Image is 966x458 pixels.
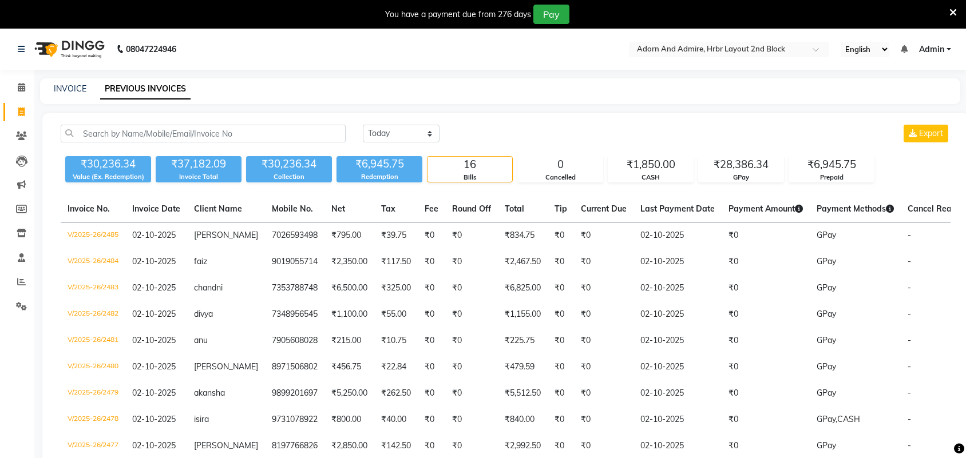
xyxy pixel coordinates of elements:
[65,172,151,182] div: Value (Ex. Redemption)
[132,256,176,266] span: 02-10-2025
[132,282,176,293] span: 02-10-2025
[908,361,911,372] span: -
[265,328,324,354] td: 7905608028
[908,440,911,451] span: -
[722,380,810,407] td: ₹0
[54,83,86,94] a: INVOICE
[722,354,810,380] td: ₹0
[498,301,548,328] td: ₹1,155.00
[574,222,634,249] td: ₹0
[61,407,125,433] td: V/2025-26/2478
[331,204,345,214] span: Net
[729,204,803,214] span: Payment Amount
[265,249,324,275] td: 9019055714
[634,354,722,380] td: 02-10-2025
[518,173,603,182] div: Cancelled
[634,222,722,249] td: 02-10-2025
[789,157,874,173] div: ₹6,945.75
[418,328,445,354] td: ₹0
[194,361,258,372] span: [PERSON_NAME]
[581,204,627,214] span: Current Due
[548,354,574,380] td: ₹0
[324,380,374,407] td: ₹5,250.00
[427,157,512,173] div: 16
[265,380,324,407] td: 9899201697
[265,354,324,380] td: 8971506802
[817,335,836,345] span: GPay
[908,335,911,345] span: -
[452,204,491,214] span: Round Off
[722,407,810,433] td: ₹0
[132,230,176,240] span: 02-10-2025
[722,249,810,275] td: ₹0
[919,43,944,55] span: Admin
[548,328,574,354] td: ₹0
[385,9,531,21] div: You have a payment due from 276 days
[817,361,836,372] span: GPay
[574,407,634,433] td: ₹0
[445,275,498,301] td: ₹0
[817,388,836,398] span: GPay
[246,172,332,182] div: Collection
[634,275,722,301] td: 02-10-2025
[608,157,693,173] div: ₹1,850.00
[908,204,965,214] span: Cancel Reason
[634,301,722,328] td: 02-10-2025
[817,414,837,424] span: GPay,
[634,328,722,354] td: 02-10-2025
[919,128,943,138] span: Export
[904,125,948,142] button: Export
[574,301,634,328] td: ₹0
[908,388,911,398] span: -
[817,282,836,293] span: GPay
[65,156,151,172] div: ₹30,236.34
[518,157,603,173] div: 0
[324,354,374,380] td: ₹456.75
[574,380,634,407] td: ₹0
[265,222,324,249] td: 7026593498
[272,204,313,214] span: Mobile No.
[132,309,176,319] span: 02-10-2025
[427,173,512,182] div: Bills
[498,380,548,407] td: ₹5,512.50
[908,309,911,319] span: -
[336,156,422,172] div: ₹6,945.75
[126,33,176,65] b: 08047224946
[194,388,225,398] span: akansha
[265,275,324,301] td: 7353788748
[374,249,418,275] td: ₹117.50
[445,222,498,249] td: ₹0
[908,256,911,266] span: -
[61,354,125,380] td: V/2025-26/2480
[194,309,213,319] span: divya
[640,204,715,214] span: Last Payment Date
[132,414,176,424] span: 02-10-2025
[194,256,207,266] span: faiz
[699,157,783,173] div: ₹28,386.34
[634,407,722,433] td: 02-10-2025
[374,328,418,354] td: ₹10.75
[132,361,176,372] span: 02-10-2025
[156,156,241,172] div: ₹37,182.09
[722,275,810,301] td: ₹0
[418,249,445,275] td: ₹0
[418,301,445,328] td: ₹0
[817,256,836,266] span: GPay
[61,301,125,328] td: V/2025-26/2482
[817,230,836,240] span: GPay
[29,33,108,65] img: logo
[194,440,258,451] span: [PERSON_NAME]
[817,309,836,319] span: GPay
[425,204,438,214] span: Fee
[61,328,125,354] td: V/2025-26/2481
[548,275,574,301] td: ₹0
[336,172,422,182] div: Redemption
[445,301,498,328] td: ₹0
[817,204,894,214] span: Payment Methods
[374,354,418,380] td: ₹22.84
[418,380,445,407] td: ₹0
[374,275,418,301] td: ₹325.00
[374,407,418,433] td: ₹40.00
[699,173,783,182] div: GPay
[374,222,418,249] td: ₹39.75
